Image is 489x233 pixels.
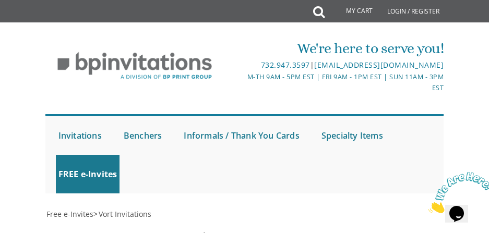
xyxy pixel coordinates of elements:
[245,71,444,94] div: M-Th 9am - 5pm EST | Fri 9am - 1pm EST | Sun 11am - 3pm EST
[4,4,69,45] img: Chat attention grabber
[424,168,489,217] iframe: chat widget
[45,44,224,88] img: BP Invitation Loft
[319,116,386,155] a: Specialty Items
[261,60,310,70] a: 732.947.3597
[56,116,104,155] a: Invitations
[245,59,444,71] div: |
[93,209,151,219] span: >
[56,155,120,193] a: FREE e-Invites
[46,209,93,219] span: Free e-Invites
[99,209,151,219] span: Vort Invitations
[245,38,444,59] div: We're here to serve you!
[45,209,93,219] a: Free e-Invites
[324,1,380,22] a: My Cart
[181,116,302,155] a: Informals / Thank You Cards
[314,60,444,70] a: [EMAIL_ADDRESS][DOMAIN_NAME]
[98,209,151,219] a: Vort Invitations
[121,116,165,155] a: Benchers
